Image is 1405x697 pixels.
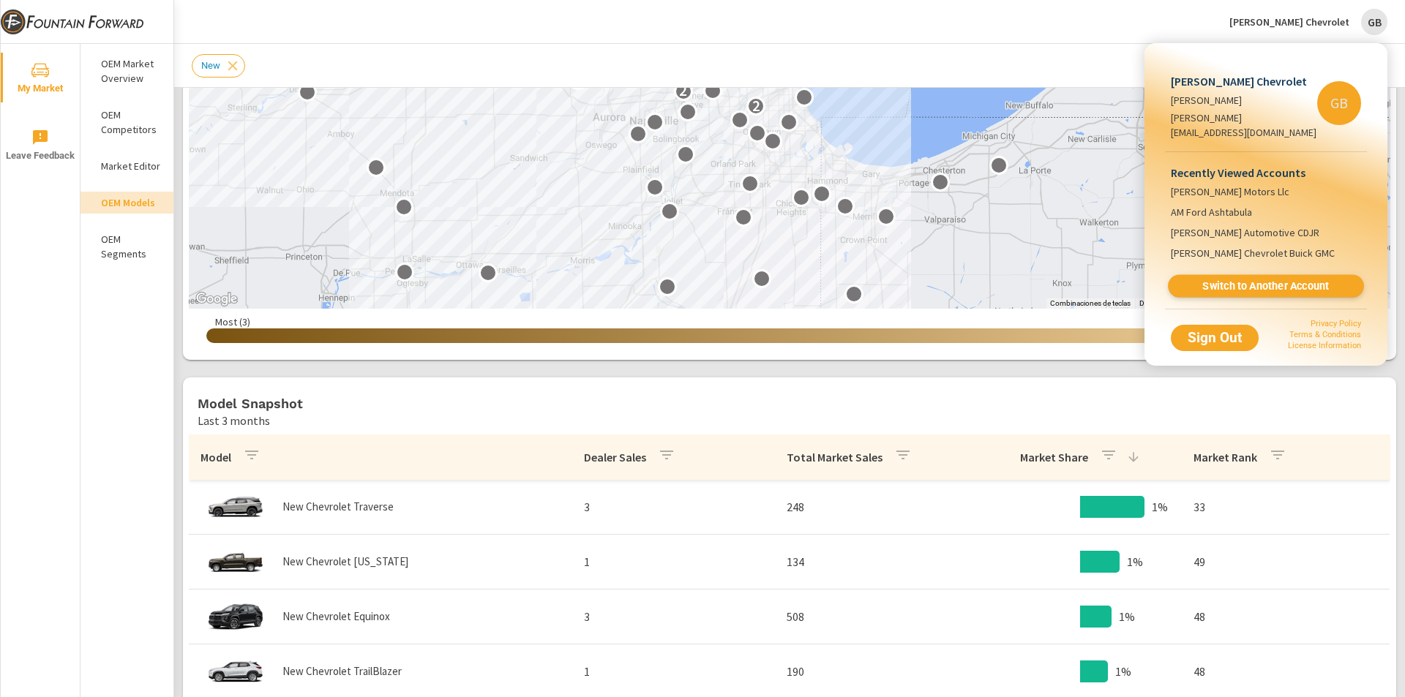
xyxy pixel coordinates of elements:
a: Switch to Another Account [1168,275,1364,298]
p: Recently Viewed Accounts [1171,164,1361,181]
p: [PERSON_NAME] Chevrolet [1171,72,1317,90]
span: [PERSON_NAME] Chevrolet Buick GMC [1171,246,1335,260]
span: [PERSON_NAME] Automotive CDJR [1171,225,1319,240]
span: Sign Out [1183,331,1247,344]
p: [PERSON_NAME] [1171,93,1317,108]
span: Switch to Another Account [1176,279,1355,293]
span: [PERSON_NAME] Motors Llc [1171,184,1289,199]
a: License Information [1288,341,1361,350]
a: Terms & Conditions [1289,330,1361,339]
p: [PERSON_NAME][EMAIL_ADDRESS][DOMAIN_NAME] [1171,110,1317,140]
a: Privacy Policy [1311,319,1361,328]
span: AM Ford Ashtabula [1171,205,1252,219]
div: GB [1317,81,1361,125]
button: Sign Out [1171,325,1259,351]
